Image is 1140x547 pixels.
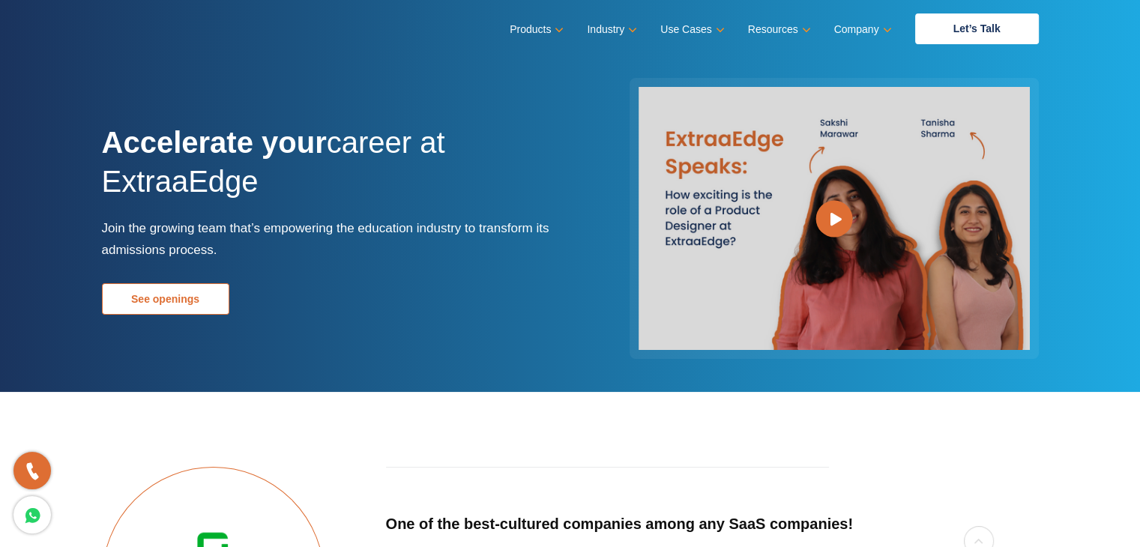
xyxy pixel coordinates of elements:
a: Company [834,19,889,40]
a: Resources [748,19,808,40]
strong: Accelerate your [102,126,327,159]
a: Products [510,19,561,40]
a: Use Cases [660,19,721,40]
a: Industry [587,19,634,40]
p: Join the growing team that’s empowering the education industry to transform its admissions process. [102,217,559,261]
h5: One of the best-cultured companies among any SaaS companies! [386,515,878,534]
h1: career at ExtraaEdge [102,123,559,217]
a: See openings [102,283,229,315]
a: Let’s Talk [915,13,1039,44]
